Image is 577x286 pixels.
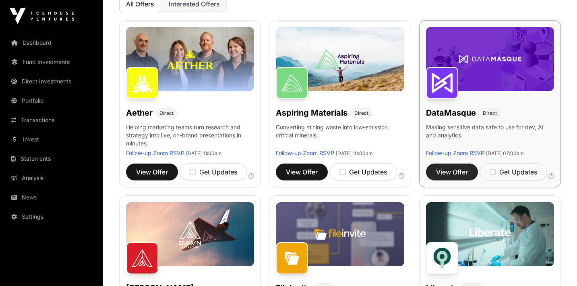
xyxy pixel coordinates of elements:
img: Dawn Aerospace [126,242,158,274]
img: Icehouse Ventures Logo [10,8,74,24]
p: Making sensitive data safe to use for dev, AI and analytics. [426,123,554,149]
a: Portfolio [6,92,97,110]
span: Direct [159,110,174,116]
a: Follow-up Zoom RSVP [126,149,184,156]
button: View Offer [126,164,178,180]
img: Aspiring Materials [276,67,308,99]
img: Aspiring-Banner.jpg [276,27,404,91]
span: View Offer [136,167,168,177]
p: Converting mining waste into low-emission critical minerals. [276,123,404,149]
h1: DataMasque [426,107,476,118]
a: Follow-up Zoom RSVP [426,149,484,156]
span: [DATE] 11:00am [186,150,222,156]
h1: Aspiring Materials [276,107,347,118]
a: News [6,189,97,206]
button: View Offer [426,164,478,180]
div: Get Updates [190,167,237,177]
button: Get Updates [180,164,247,180]
a: Transactions [6,111,97,129]
a: Analysis [6,169,97,187]
img: DataMasque [426,67,458,99]
a: Settings [6,208,97,226]
span: Direct [483,110,497,116]
img: DataMasque-Banner.jpg [426,27,554,91]
a: Follow-up Zoom RSVP [276,149,334,156]
a: Statements [6,150,97,168]
button: Get Updates [480,164,547,180]
div: Get Updates [339,167,387,177]
span: Direct [354,110,368,116]
button: View Offer [276,164,328,180]
span: [DATE] 10:00am [336,150,373,156]
span: View Offer [436,167,468,177]
a: Dashboard [6,34,97,52]
img: Dawn-Banner.jpg [126,202,254,266]
a: Invest [6,131,97,148]
img: File-Invite-Banner.jpg [276,202,404,266]
button: Get Updates [329,164,397,180]
img: Aether [126,67,158,99]
span: View Offer [286,167,318,177]
img: Liberate [426,242,458,274]
a: Direct Investments [6,73,97,90]
img: Liberate-Banner.jpg [426,202,554,266]
h1: Aether [126,107,153,118]
div: Get Updates [490,167,537,177]
img: FileInvite [276,242,308,274]
p: Helping marketing teams turn research and strategy into live, on-brand presentations in minutes. [126,123,254,149]
img: Aether-Banner.jpg [126,27,254,91]
iframe: Chat Widget [537,247,577,286]
span: [DATE] 07:00am [486,150,524,156]
a: Fund Investments [6,53,97,71]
